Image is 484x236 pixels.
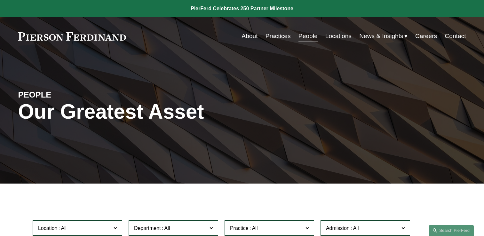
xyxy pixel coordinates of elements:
a: Careers [415,30,437,42]
span: Location [38,225,58,231]
a: Contact [445,30,466,42]
span: Practice [230,225,249,231]
a: Search this site [429,225,474,236]
span: Department [134,225,161,231]
a: People [298,30,318,42]
h4: PEOPLE [18,90,130,100]
a: folder dropdown [359,30,408,42]
a: Practices [266,30,291,42]
span: Admission [326,225,350,231]
a: Locations [325,30,352,42]
span: News & Insights [359,31,403,42]
a: About [242,30,258,42]
h1: Our Greatest Asset [18,100,317,123]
